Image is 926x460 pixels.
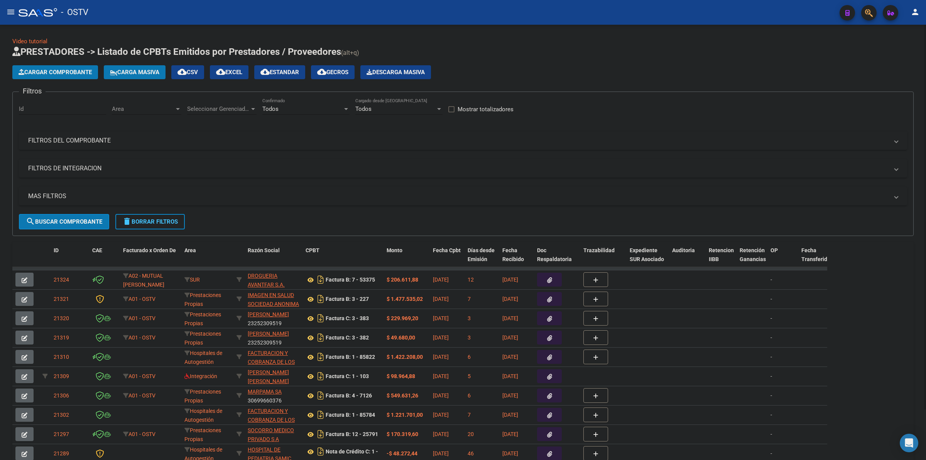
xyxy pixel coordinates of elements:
[54,392,69,399] span: 21306
[181,242,233,276] datatable-header-cell: Area
[502,392,518,399] span: [DATE]
[128,373,155,379] span: A01 - OSTV
[184,277,200,283] span: SUR
[583,247,615,253] span: Trazabilidad
[260,69,299,76] span: Estandar
[502,373,518,379] span: [DATE]
[19,214,109,229] button: Buscar Comprobante
[326,412,375,418] strong: Factura B: 1 - 85784
[326,354,375,360] strong: Factura B: 1 - 85822
[430,242,465,276] datatable-header-cell: Fecha Cpbt
[184,292,221,307] span: Prestaciones Propias
[61,4,88,21] span: - OSTV
[387,431,418,437] strong: $ 170.319,60
[468,450,474,457] span: 46
[900,434,918,452] div: Open Intercom Messenger
[387,354,423,360] strong: $ 1.422.208,00
[260,67,270,76] mat-icon: cloud_download
[248,329,299,346] div: 23252309519
[316,428,326,440] i: Descargar documento
[210,65,248,79] button: EXCEL
[499,242,534,276] datatable-header-cell: Fecha Recibido
[54,412,69,418] span: 21302
[326,335,369,341] strong: Factura C: 3 - 382
[355,105,372,112] span: Todos
[19,69,92,76] span: Cargar Comprobante
[128,296,155,302] span: A01 - OSTV
[502,431,518,437] span: [DATE]
[740,247,766,262] span: Retención Ganancias
[122,217,132,226] mat-icon: delete
[771,412,772,418] span: -
[177,67,187,76] mat-icon: cloud_download
[326,431,378,438] strong: Factura B: 12 - 25791
[6,7,15,17] mat-icon: menu
[248,389,282,395] span: MARPAMA SA
[248,426,299,442] div: 30612213417
[502,334,518,341] span: [DATE]
[54,450,69,457] span: 21289
[502,247,524,262] span: Fecha Recibido
[316,370,326,382] i: Descargar documento
[316,445,326,458] i: Descargar documento
[502,412,518,418] span: [DATE]
[248,310,299,326] div: 23252309519
[367,69,425,76] span: Descarga Masiva
[54,247,59,253] span: ID
[387,373,415,379] strong: $ 98.964,88
[19,187,907,205] mat-expansion-panel-header: MAS FILTROS
[468,247,495,262] span: Días desde Emisión
[433,450,449,457] span: [DATE]
[706,242,737,276] datatable-header-cell: Retencion IIBB
[387,334,415,341] strong: $ 49.680,00
[171,65,204,79] button: CSV
[92,247,102,253] span: CAE
[248,292,299,307] span: IMAGEN EN SALUD SOCIEDAD ANONIMA
[12,46,341,57] span: PRESTADORES -> Listado de CPBTs Emitidos por Prestadores / Proveedores
[54,277,69,283] span: 21324
[537,247,572,262] span: Doc Respaldatoria
[771,373,772,379] span: -
[672,247,695,253] span: Auditoria
[771,315,772,321] span: -
[128,431,155,437] span: A01 - OSTV
[54,354,69,360] span: 21310
[254,65,305,79] button: Estandar
[89,242,120,276] datatable-header-cell: CAE
[771,296,772,302] span: -
[19,86,46,97] h3: Filtros
[245,242,302,276] datatable-header-cell: Razón Social
[709,247,734,262] span: Retencion IIBB
[248,331,289,337] span: [PERSON_NAME]
[12,65,98,79] button: Cargar Comprobante
[184,350,222,365] span: Hospitales de Autogestión
[19,159,907,178] mat-expansion-panel-header: FILTROS DE INTEGRACION
[911,7,920,17] mat-icon: person
[387,315,418,321] strong: $ 229.969,20
[28,164,889,173] mat-panel-title: FILTROS DE INTEGRACION
[123,247,176,253] span: Facturado x Orden De
[177,69,198,76] span: CSV
[360,65,431,79] button: Descarga Masiva
[187,105,250,112] span: Seleccionar Gerenciador
[28,192,889,200] mat-panel-title: MAS FILTROS
[468,392,471,399] span: 6
[54,431,69,437] span: 21297
[316,331,326,344] i: Descargar documento
[326,393,372,399] strong: Factura B: 4 - 7126
[771,247,778,253] span: OP
[433,373,449,379] span: [DATE]
[387,450,417,457] strong: -$ 48.272,44
[468,431,474,437] span: 20
[248,369,289,384] span: [PERSON_NAME] [PERSON_NAME]
[771,431,772,437] span: -
[316,409,326,421] i: Descargar documento
[12,38,47,45] a: Video tutorial
[128,315,155,321] span: A01 - OSTV
[630,247,664,262] span: Expediente SUR Asociado
[669,242,706,276] datatable-header-cell: Auditoria
[317,69,348,76] span: Gecros
[123,273,164,297] span: A02 - MUTUAL [PERSON_NAME] (SMP Salud)
[316,293,326,305] i: Descargar documento
[387,277,418,283] strong: $ 206.611,88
